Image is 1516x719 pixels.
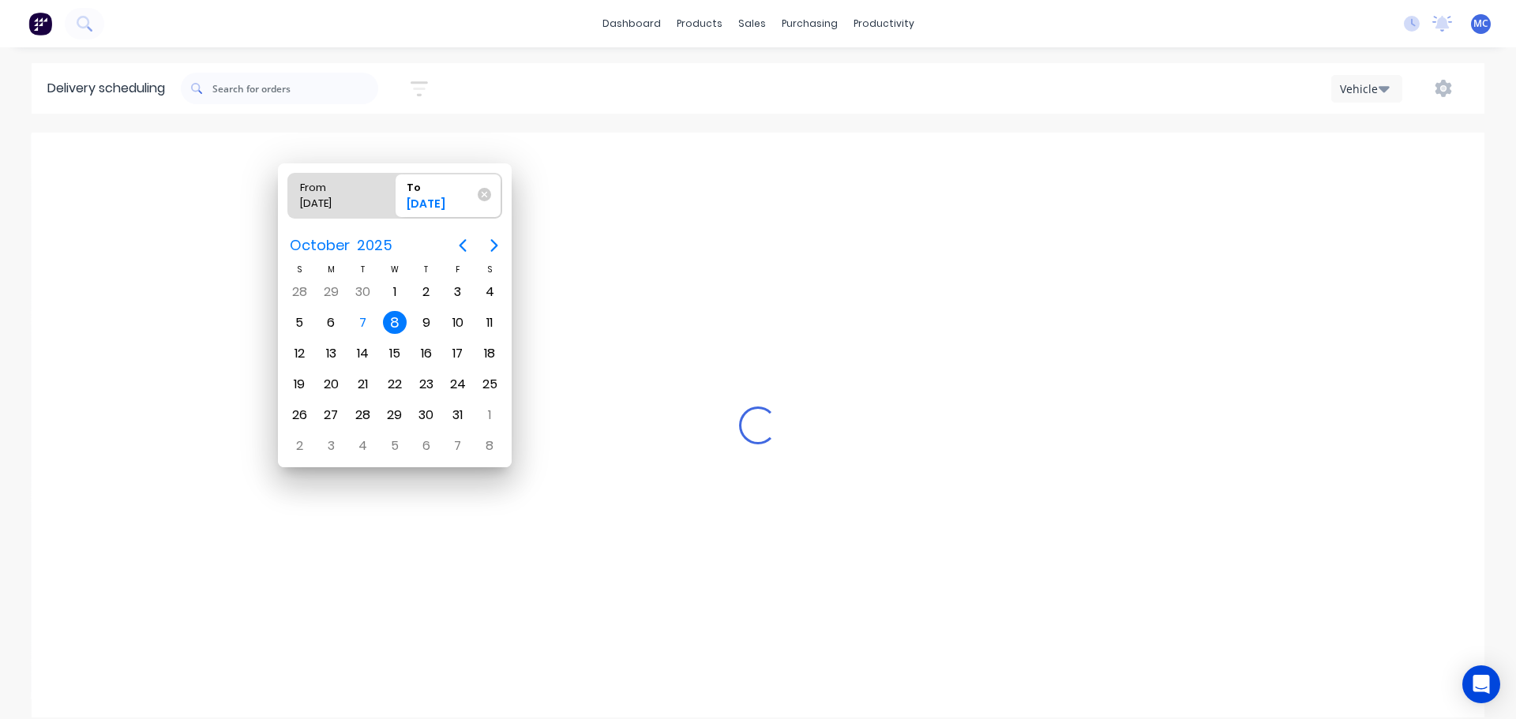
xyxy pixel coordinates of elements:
div: Tuesday, October 21, 2025 [351,373,375,396]
div: From [294,174,374,196]
span: October [286,231,353,260]
div: Open Intercom Messenger [1462,665,1500,703]
div: Wednesday, October 15, 2025 [383,342,407,365]
div: [DATE] [400,196,481,218]
div: Monday, October 20, 2025 [319,373,343,396]
button: October2025 [280,231,402,260]
div: Friday, November 7, 2025 [446,434,470,458]
div: F [442,263,474,276]
div: Wednesday, October 22, 2025 [383,373,407,396]
input: Search for orders [212,73,378,104]
div: T [347,263,379,276]
div: Wednesday, October 1, 2025 [383,280,407,304]
div: S [474,263,505,276]
div: Thursday, October 16, 2025 [415,342,438,365]
div: Sunday, October 5, 2025 [287,311,311,335]
div: T [411,263,442,276]
div: M [315,263,347,276]
span: 2025 [353,231,396,260]
div: W [379,263,411,276]
div: Saturday, October 18, 2025 [478,342,501,365]
div: Thursday, October 30, 2025 [415,403,438,427]
div: Saturday, October 4, 2025 [478,280,501,304]
div: Friday, October 10, 2025 [446,311,470,335]
div: productivity [846,12,922,36]
div: purchasing [774,12,846,36]
div: Wednesday, October 29, 2025 [383,403,407,427]
div: Friday, October 3, 2025 [446,280,470,304]
div: Sunday, November 2, 2025 [287,434,311,458]
div: Saturday, November 1, 2025 [478,403,501,427]
div: Sunday, October 12, 2025 [287,342,311,365]
div: products [669,12,730,36]
div: Saturday, November 8, 2025 [478,434,501,458]
div: Monday, October 13, 2025 [319,342,343,365]
div: Friday, October 24, 2025 [446,373,470,396]
div: To [400,174,481,196]
div: Today, Tuesday, October 7, 2025 [351,311,375,335]
div: Friday, October 31, 2025 [446,403,470,427]
div: Thursday, October 2, 2025 [415,280,438,304]
div: Thursday, October 23, 2025 [415,373,438,396]
div: Saturday, October 11, 2025 [478,311,501,335]
div: Sunday, October 19, 2025 [287,373,311,396]
div: Monday, November 3, 2025 [319,434,343,458]
div: Vehicle [1340,81,1386,97]
button: Vehicle [1331,75,1402,103]
div: Thursday, November 6, 2025 [415,434,438,458]
button: Previous page [447,230,478,261]
div: S [283,263,315,276]
div: Wednesday, October 8, 2025 [383,311,407,335]
div: Sunday, September 28, 2025 [287,280,311,304]
div: Tuesday, October 28, 2025 [351,403,375,427]
div: Tuesday, October 14, 2025 [351,342,375,365]
div: Wednesday, November 5, 2025 [383,434,407,458]
div: Saturday, October 25, 2025 [478,373,501,396]
div: Tuesday, November 4, 2025 [351,434,375,458]
div: Delivery scheduling [32,63,181,114]
div: Tuesday, September 30, 2025 [351,280,375,304]
a: dashboard [595,12,669,36]
div: Friday, October 17, 2025 [446,342,470,365]
div: Thursday, October 9, 2025 [415,311,438,335]
div: Monday, October 27, 2025 [319,403,343,427]
button: Next page [478,230,510,261]
div: sales [730,12,774,36]
img: Factory [28,12,52,36]
div: Monday, October 6, 2025 [319,311,343,335]
div: Monday, September 29, 2025 [319,280,343,304]
span: MC [1473,17,1488,31]
div: [DATE] [294,196,374,218]
div: Sunday, October 26, 2025 [287,403,311,427]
